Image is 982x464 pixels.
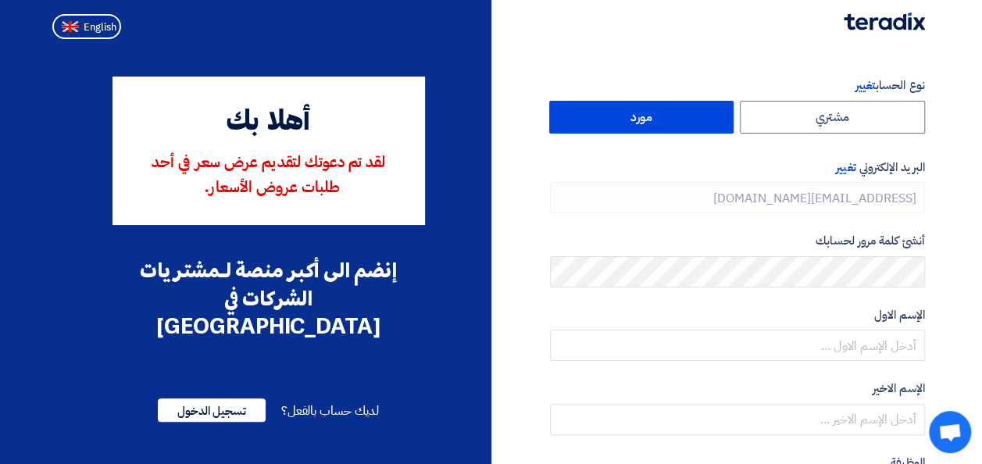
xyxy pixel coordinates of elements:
[550,159,925,177] label: البريد الإلكتروني
[112,256,425,341] div: إنضم الى أكبر منصة لـمشتريات الشركات في [GEOGRAPHIC_DATA]
[134,102,403,144] div: أهلا بك
[929,411,971,453] div: Open chat
[550,232,925,250] label: أنشئ كلمة مرور لحسابك
[158,398,266,422] span: تسجيل الدخول
[549,101,734,134] label: مورد
[844,12,925,30] img: Teradix logo
[52,14,121,39] button: English
[550,306,925,324] label: الإسم الاول
[84,22,116,33] span: English
[550,404,925,435] input: أدخل الإسم الاخير ...
[740,101,925,134] label: مشتري
[550,182,925,213] input: أدخل بريد العمل الإلكتروني الخاص بك ...
[158,402,266,420] a: تسجيل الدخول
[550,380,925,398] label: الإسم الاخير
[836,159,855,176] span: تغيير
[281,402,379,420] span: لديك حساب بالفعل؟
[152,155,385,196] span: لقد تم دعوتك لتقديم عرض سعر في أحد طلبات عروض الأسعار.
[855,77,875,94] span: تغيير
[550,77,925,95] label: نوع الحساب
[62,21,79,33] img: en-US.png
[550,330,925,361] input: أدخل الإسم الاول ...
